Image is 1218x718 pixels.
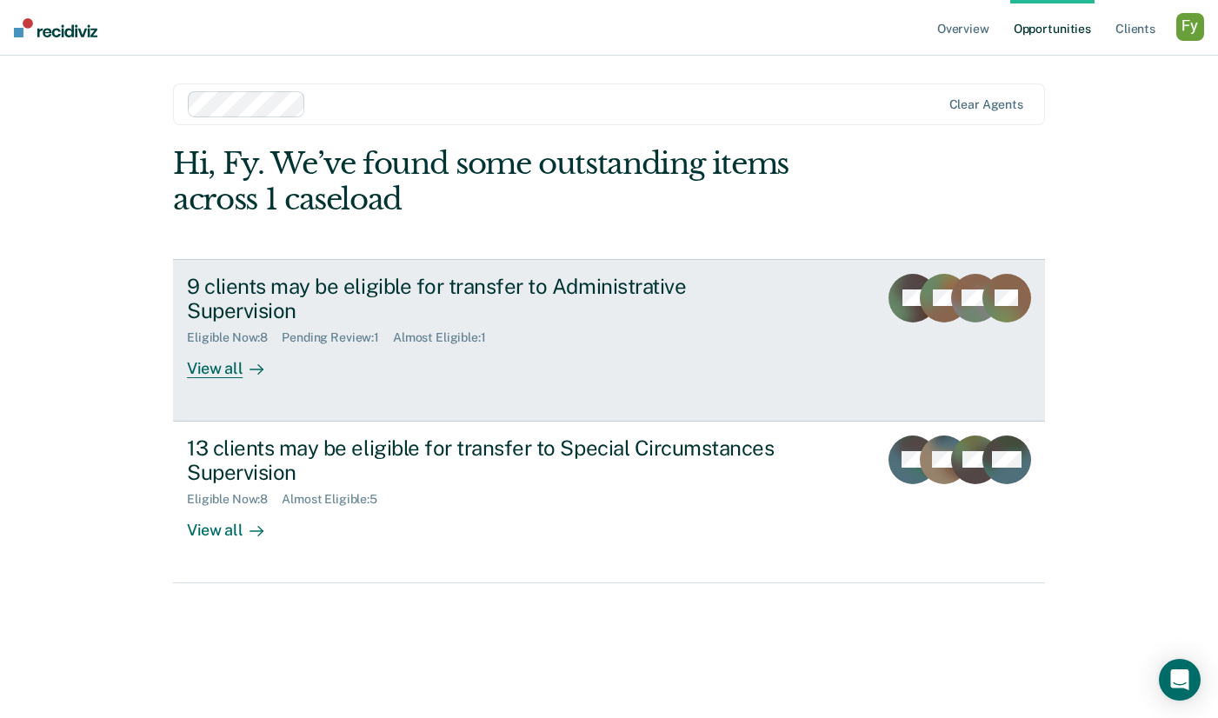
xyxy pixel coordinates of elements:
[14,18,97,37] img: Recidiviz
[187,345,284,379] div: View all
[187,492,282,507] div: Eligible Now : 8
[173,146,870,217] div: Hi, Fy. We’ve found some outstanding items across 1 caseload
[187,435,797,486] div: 13 clients may be eligible for transfer to Special Circumstances Supervision
[393,330,500,345] div: Almost Eligible : 1
[187,330,282,345] div: Eligible Now : 8
[282,330,393,345] div: Pending Review : 1
[187,274,797,324] div: 9 clients may be eligible for transfer to Administrative Supervision
[949,97,1023,112] div: Clear agents
[282,492,391,507] div: Almost Eligible : 5
[187,507,284,541] div: View all
[173,422,1045,583] a: 13 clients may be eligible for transfer to Special Circumstances SupervisionEligible Now:8Almost ...
[173,259,1045,422] a: 9 clients may be eligible for transfer to Administrative SupervisionEligible Now:8Pending Review:...
[1159,659,1201,701] div: Open Intercom Messenger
